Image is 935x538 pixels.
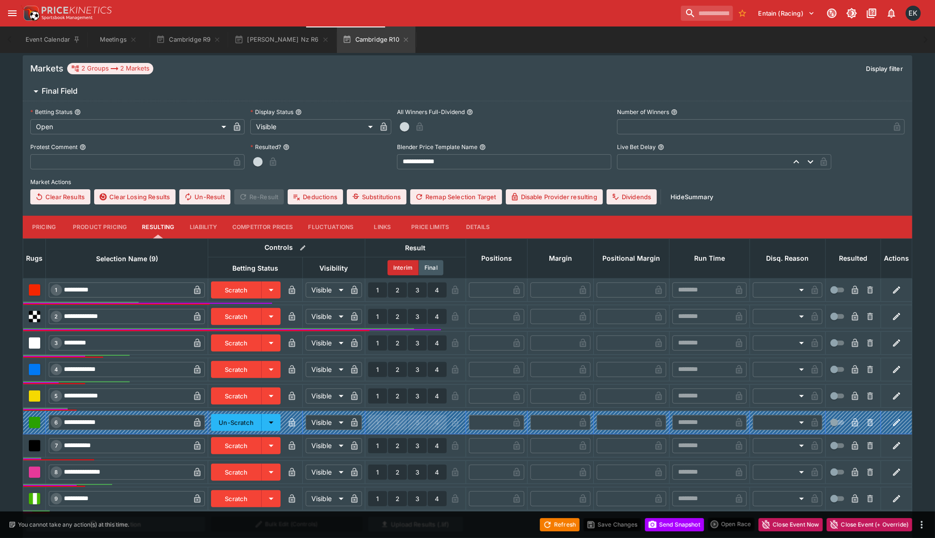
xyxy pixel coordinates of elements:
button: Display filter [861,61,909,76]
button: Final [419,260,443,275]
div: Visible [306,465,347,480]
button: 1 [368,491,387,506]
th: Actions [881,238,912,278]
button: Scratch [211,490,262,507]
button: 4 [428,388,447,404]
p: Protest Comment [30,143,78,151]
button: 2 [388,309,407,324]
button: 4 [428,335,447,351]
span: Visibility [309,263,359,274]
img: PriceKinetics Logo [21,4,40,23]
span: Selection Name (9) [86,253,168,265]
button: Fluctuations [301,216,362,238]
button: 1 [368,309,387,324]
button: Send Snapshot [645,518,704,531]
div: Visible [306,415,347,430]
div: Visible [306,491,347,506]
button: Competitor Prices [225,216,301,238]
button: 4 [428,282,447,298]
button: 4 [428,438,447,453]
button: 1 [368,465,387,480]
button: Emily Kim [903,3,924,24]
h5: Markets [30,63,63,74]
button: Toggle light/dark mode [843,5,860,22]
button: Interim [388,260,419,275]
button: 3 [408,335,427,351]
th: Positions [466,238,528,278]
div: Visible [306,335,347,351]
span: 5 [53,393,60,399]
th: Resulted [826,238,881,278]
button: All Winners Full-Dividend [467,109,473,115]
img: Sportsbook Management [42,16,93,20]
div: Visible [306,309,347,324]
div: Visible [306,362,347,377]
button: Liability [182,216,225,238]
div: Visible [306,438,347,453]
th: Positional Margin [594,238,670,278]
button: Protest Comment [79,144,86,150]
button: Un-Result [179,189,230,204]
button: [PERSON_NAME] Nz R6 [229,26,335,53]
button: Refresh [540,518,580,531]
button: Clear Results [30,189,90,204]
button: open drawer [4,5,21,22]
button: 2 [388,438,407,453]
button: Betting Status [74,109,81,115]
button: 1 [368,362,387,377]
span: 2 [53,313,60,320]
button: 2 [388,335,407,351]
span: 4 [53,366,60,373]
button: 3 [408,491,427,506]
button: Substitutions [347,189,406,204]
span: Betting Status [222,263,289,274]
button: No Bookmarks [735,6,750,21]
label: Market Actions [30,175,905,189]
button: 2 [388,491,407,506]
button: Scratch [211,335,262,352]
p: Display Status [250,108,293,116]
div: Visible [306,388,347,404]
span: 6 [53,419,60,426]
button: 3 [408,465,427,480]
button: 4 [428,309,447,324]
button: 3 [408,438,427,453]
button: Scratch [211,464,262,481]
button: 2 [388,282,407,298]
button: 2 [388,362,407,377]
div: Open [30,119,229,134]
button: Scratch [211,361,262,378]
button: 3 [408,362,427,377]
button: Pricing [23,216,65,238]
div: Emily Kim [906,6,921,21]
button: 3 [408,388,427,404]
button: Blender Price Template Name [479,144,486,150]
button: Clear Losing Results [94,189,176,204]
h6: Final Field [42,86,78,96]
button: Scratch [211,388,262,405]
div: Visible [250,119,376,134]
button: 4 [428,465,447,480]
button: 1 [368,388,387,404]
button: Notifications [883,5,900,22]
button: Display Status [295,109,302,115]
input: search [681,6,733,21]
button: Live Bet Delay [658,144,664,150]
button: Close Event (+ Override) [827,518,912,531]
button: 1 [368,438,387,453]
button: Product Pricing [65,216,134,238]
button: 3 [408,309,427,324]
button: Price Limits [404,216,457,238]
th: Disq. Reason [750,238,826,278]
p: Blender Price Template Name [397,143,477,151]
button: Deductions [288,189,343,204]
button: Cambridge R9 [150,26,227,53]
p: Betting Status [30,108,72,116]
button: 2 [388,388,407,404]
button: Connected to PK [823,5,840,22]
button: Meetings [88,26,149,53]
img: PriceKinetics [42,7,112,14]
button: Dividends [607,189,657,204]
div: Visible [306,282,347,298]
